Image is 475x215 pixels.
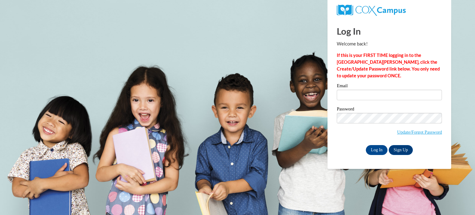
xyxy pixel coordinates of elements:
[366,145,387,155] input: Log In
[337,41,442,47] p: Welcome back!
[337,25,442,37] h1: Log In
[337,53,440,78] strong: If this is your FIRST TIME logging in to the [GEOGRAPHIC_DATA][PERSON_NAME], click the Create/Upd...
[337,7,406,12] a: COX Campus
[389,145,413,155] a: Sign Up
[337,5,406,16] img: COX Campus
[397,130,442,135] a: Update/Forgot Password
[337,107,442,113] label: Password
[337,84,442,90] label: Email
